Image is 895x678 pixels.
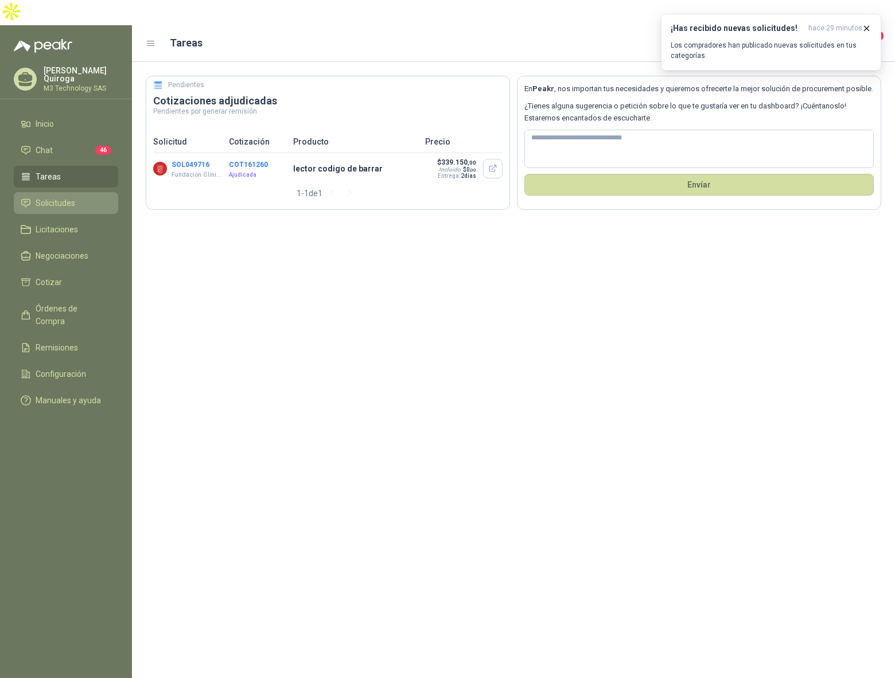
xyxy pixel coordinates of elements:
[524,174,874,196] button: Envíar
[36,341,78,354] span: Remisiones
[153,135,222,148] p: Solicitud
[36,276,62,289] span: Cotizar
[36,197,75,209] span: Solicitudes
[172,161,209,169] button: SOL049716
[229,135,286,148] p: Cotización
[14,271,118,293] a: Cotizar
[437,158,476,166] p: $
[439,166,461,173] div: Incluido
[14,337,118,359] a: Remisiones
[14,113,118,135] a: Inicio
[524,100,874,124] p: ¿Tienes alguna sugerencia o petición sobre lo que te gustaría ver en tu dashboard? ¡Cuéntanoslo! ...
[463,166,476,173] span: $
[36,118,54,130] span: Inicio
[293,162,418,175] p: lector codigo de barrar
[661,14,881,71] button: ¡Has recibido nuevas solicitudes!hace 29 minutos Los compradores han publicado nuevas solicitudes...
[808,24,862,33] span: hace 29 minutos
[14,389,118,411] a: Manuales y ayuda
[14,245,118,267] a: Negociaciones
[14,166,118,188] a: Tareas
[297,184,359,202] div: 1 - 1 de 1
[14,39,72,53] img: Logo peakr
[153,162,167,176] img: Company Logo
[461,173,476,179] span: 2 días
[468,159,476,166] span: ,00
[229,161,268,169] button: COT161260
[437,173,476,179] p: Entrega:
[14,219,118,240] a: Licitaciones
[44,85,118,92] p: M3 Technology SAS
[229,170,286,180] p: Ajudicada
[524,83,874,95] p: En , nos importan tus necesidades y queremos ofrecerte la mejor solución de procurement posible.
[532,84,554,93] b: Peakr
[861,33,881,54] button: 4
[170,35,203,51] h1: Tareas
[14,192,118,214] a: Solicitudes
[470,167,476,173] span: ,00
[36,144,53,157] span: Chat
[14,298,118,332] a: Órdenes de Compra
[36,394,101,407] span: Manuales y ayuda
[168,80,204,91] h5: Pendientes
[671,40,871,61] p: Los compradores han publicado nuevas solicitudes en tus categorías.
[14,139,118,161] a: Chat46
[36,170,61,183] span: Tareas
[466,166,476,173] span: 0
[153,94,503,108] h3: Cotizaciones adjudicadas
[95,146,111,155] span: 46
[36,368,86,380] span: Configuración
[36,302,107,328] span: Órdenes de Compra
[671,24,804,33] h3: ¡Has recibido nuevas solicitudes!
[14,363,118,385] a: Configuración
[441,158,476,166] span: 339.150
[172,170,224,180] p: Fundación Clínica Shaio
[44,67,118,83] p: [PERSON_NAME] Quiroga
[36,223,78,236] span: Licitaciones
[36,250,88,262] span: Negociaciones
[293,135,418,148] p: Producto
[425,135,503,148] p: Precio
[153,108,503,115] p: Pendientes por generar remisión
